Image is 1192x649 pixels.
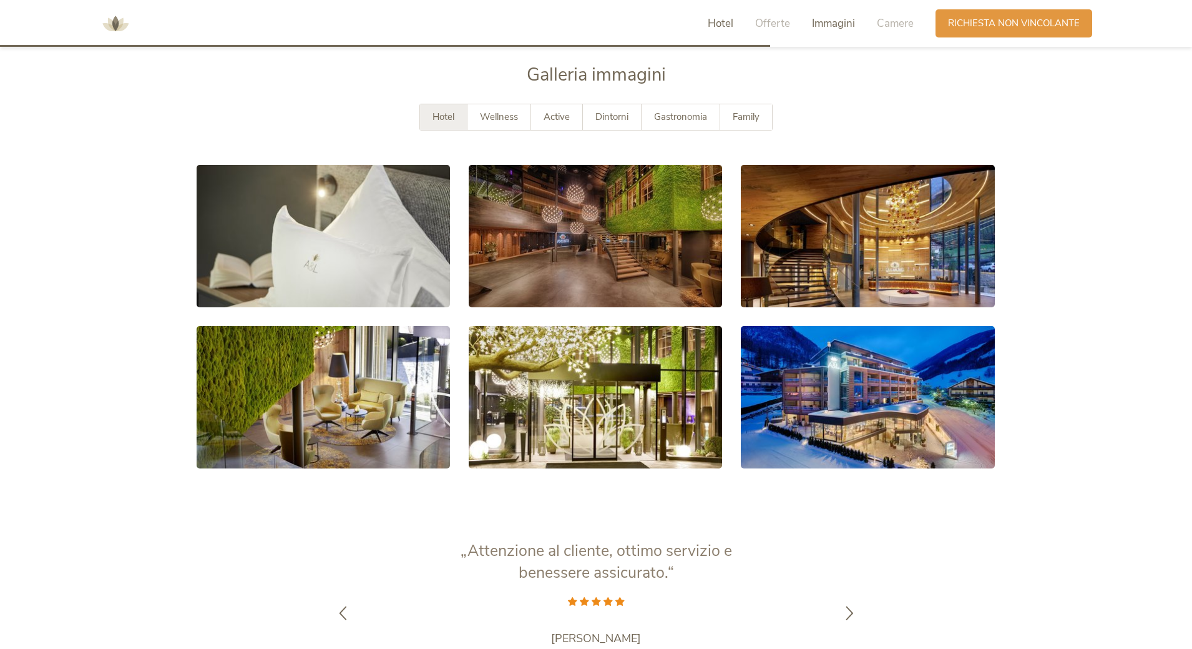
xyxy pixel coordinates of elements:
span: Family [733,111,760,123]
span: Wellness [480,111,518,123]
span: Active [544,111,570,123]
span: Camere [877,16,914,31]
a: [PERSON_NAME] [440,631,752,647]
span: Gastronomia [654,111,707,123]
a: AMONTI & LUNARIS Wellnessresort [97,19,134,27]
span: Galleria immagini [527,62,666,87]
span: Hotel [432,111,454,123]
span: Offerte [755,16,790,31]
span: Hotel [708,16,733,31]
span: Richiesta non vincolante [948,17,1080,30]
span: „Attenzione al cliente, ottimo servizio e benessere assicurato.“ [461,540,732,583]
span: [PERSON_NAME] [551,631,641,646]
span: Dintorni [595,111,628,123]
span: Immagini [812,16,855,31]
img: AMONTI & LUNARIS Wellnessresort [97,5,134,42]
